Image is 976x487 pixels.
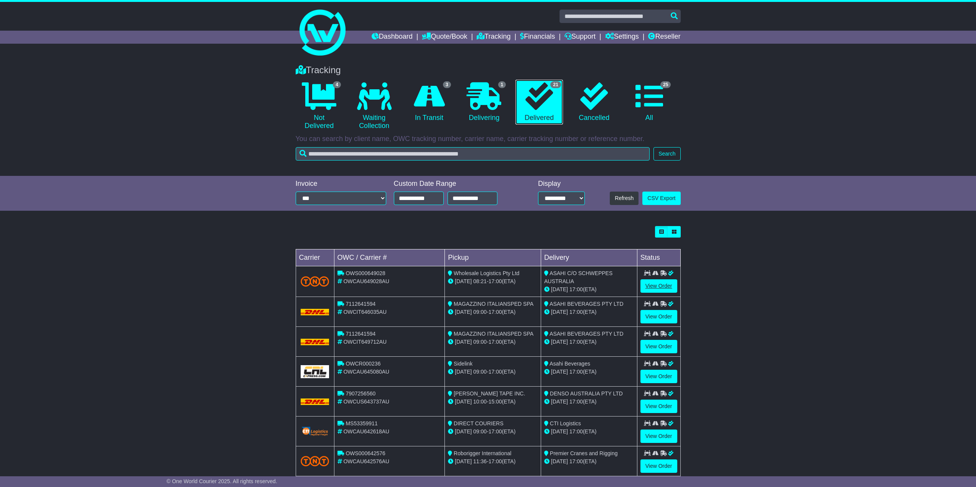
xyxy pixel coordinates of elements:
img: DHL.png [301,339,329,345]
div: Display [538,180,585,188]
div: - (ETA) [448,277,538,285]
span: OWCUS643737AU [343,398,389,405]
span: [DATE] [455,369,472,375]
span: [DATE] [455,309,472,315]
span: 1 [498,81,506,88]
div: Custom Date Range [394,180,517,188]
img: GetCarrierServiceLogo [301,365,329,378]
a: View Order [640,459,677,473]
span: 17:00 [569,339,583,345]
td: Delivery [541,249,637,266]
td: Carrier [296,249,334,266]
span: 08:21 [473,278,487,284]
span: 17:00 [489,309,502,315]
div: - (ETA) [448,428,538,436]
a: Financials [520,31,555,44]
span: OWCR000236 [346,361,380,367]
span: 09:00 [473,309,487,315]
div: - (ETA) [448,457,538,466]
span: OWS000642576 [346,450,385,456]
span: Asahi Beverages [550,361,590,367]
span: Wholesale Logistics Pty Ltd [454,270,519,276]
div: - (ETA) [448,368,538,376]
img: TNT_Domestic.png [301,456,329,466]
a: Support [565,31,596,44]
div: - (ETA) [448,398,538,406]
img: DHL.png [301,309,329,315]
span: OWCAU642576AU [343,458,389,464]
span: 7907256560 [346,390,375,397]
a: View Order [640,400,677,413]
button: Search [653,147,680,161]
span: MAGAZZINO ITALIANSPED SPA [454,331,533,337]
span: Roborigger International [454,450,511,456]
span: 17:00 [569,398,583,405]
div: (ETA) [544,285,634,294]
span: 17:00 [569,309,583,315]
a: Tracking [477,31,510,44]
a: Reseller [648,31,680,44]
div: (ETA) [544,338,634,346]
div: Tracking [292,65,685,76]
span: 15:00 [489,398,502,405]
div: (ETA) [544,398,634,406]
span: OWCAU642618AU [343,428,389,435]
div: Invoice [296,180,386,188]
a: View Order [640,310,677,323]
span: 09:00 [473,428,487,435]
p: You can search by client name, OWC tracking number, carrier name, carrier tracking number or refe... [296,135,681,143]
a: 25 All [625,80,673,125]
span: 17:00 [569,458,583,464]
span: 17:00 [569,369,583,375]
span: 09:00 [473,339,487,345]
a: View Order [640,370,677,383]
span: [DATE] [551,309,568,315]
span: OWCAU649028AU [343,278,389,284]
span: 17:00 [489,458,502,464]
span: ASAHI C/O SCHWEPPES AUSTRALIA [544,270,612,284]
div: - (ETA) [448,308,538,316]
span: [DATE] [551,458,568,464]
span: 3 [443,81,451,88]
span: MS53359911 [346,420,377,426]
a: 1 Delivering [461,80,508,125]
span: [DATE] [551,286,568,292]
span: 17:00 [569,286,583,292]
span: 21 [550,81,561,88]
td: Pickup [445,249,541,266]
span: Premier Cranes and Rigging [550,450,618,456]
span: Sidelink [454,361,472,367]
span: OWS000649028 [346,270,385,276]
span: 25 [660,81,671,88]
span: [DATE] [551,428,568,435]
span: DENSO AUSTRALIA PTY LTD [550,390,623,397]
span: [DATE] [455,398,472,405]
span: MAGAZZINO ITALIANSPED SPA [454,301,533,307]
span: [DATE] [551,339,568,345]
a: View Order [640,430,677,443]
a: View Order [640,279,677,293]
span: 17:00 [489,428,502,435]
span: ASAHI BEVERAGES PTY LTD [550,301,623,307]
span: OWCAU645080AU [343,369,389,375]
span: [DATE] [455,278,472,284]
span: © One World Courier 2025. All rights reserved. [166,478,277,484]
span: [DATE] [551,369,568,375]
div: (ETA) [544,368,634,376]
div: (ETA) [544,457,634,466]
div: - (ETA) [448,338,538,346]
td: Status [637,249,680,266]
div: (ETA) [544,308,634,316]
span: [DATE] [455,339,472,345]
a: CSV Export [642,192,680,205]
td: OWC / Carrier # [334,249,445,266]
span: 17:00 [569,428,583,435]
span: [PERSON_NAME] TAPE INC. [454,390,525,397]
span: [DATE] [551,398,568,405]
a: Dashboard [372,31,413,44]
a: 4 Not Delivered [296,80,343,133]
span: [DATE] [455,428,472,435]
span: 7112641594 [346,331,375,337]
span: ASAHI BEVERAGES PTY LTD [550,331,623,337]
img: GetCarrierServiceLogo [301,426,329,437]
